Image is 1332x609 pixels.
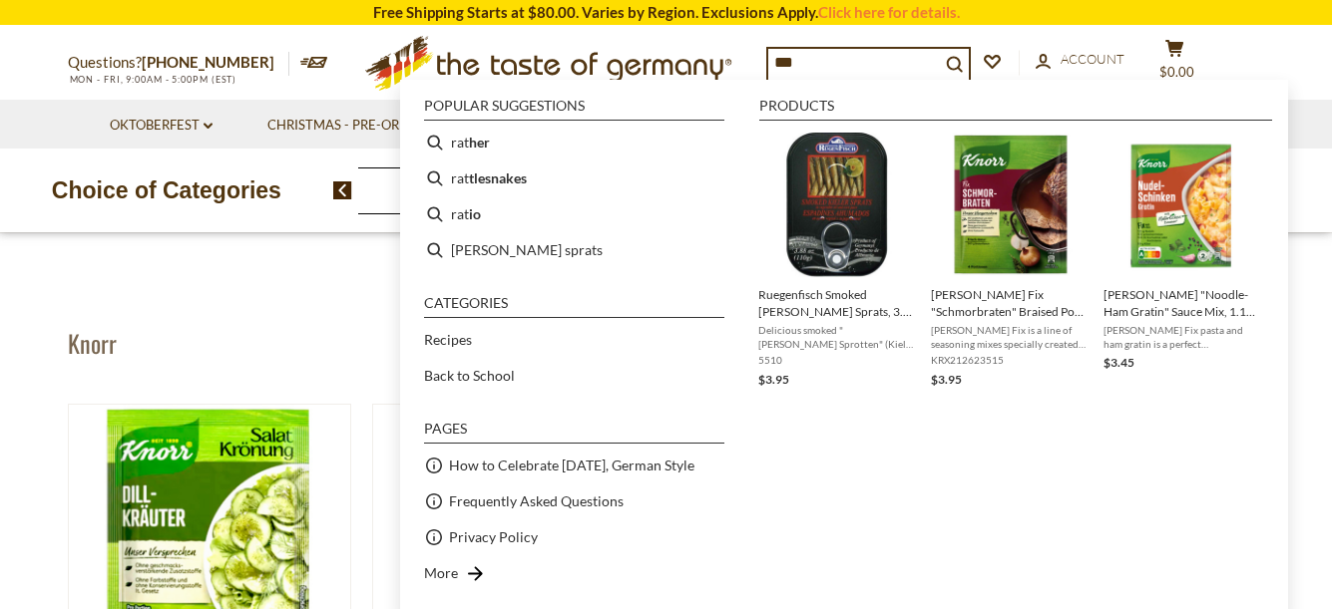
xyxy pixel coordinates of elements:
li: Privacy Policy [416,519,732,555]
img: Knorr Noddle-Ham Gratin Sauce Mix [1110,133,1254,277]
span: 5510 [758,353,915,367]
img: previous arrow [333,181,352,199]
span: [PERSON_NAME] "Noodle-Ham Gratin" Sauce Mix, 1.1 oz [1104,286,1260,320]
a: Click here for details. [818,3,960,21]
span: Ruegenfisch Smoked [PERSON_NAME] Sprats, 3.9 oz. [758,286,915,320]
li: Recipes [416,322,732,358]
a: How to Celebrate [DATE], German Style [449,454,694,476]
a: Privacy Policy [449,525,538,548]
span: [PERSON_NAME] Fix is a line of seasoning mixes specially created to flavor specific dishes. With ... [931,323,1088,351]
li: ratio [416,196,732,232]
span: [PERSON_NAME] Fix "Schmorbraten" Braised Pork Roast Sauce Mix, 1 oz. [931,286,1088,320]
li: rattlesnakes [416,160,732,196]
li: Knorr "Noodle-Ham Gratin" Sauce Mix, 1.1 oz [1096,125,1268,398]
span: $3.95 [931,372,962,387]
span: MON - FRI, 9:00AM - 5:00PM (EST) [68,74,237,85]
li: Popular suggestions [424,99,724,121]
li: Ruegenfisch Smoked Kieler Sprats, 3.9 oz. [750,125,923,398]
b: her [469,131,490,153]
span: $3.45 [1104,355,1134,370]
b: tlesnakes [469,166,527,189]
a: Knorr Noddle-Ham Gratin Sauce Mix[PERSON_NAME] "Noodle-Ham Gratin" Sauce Mix, 1.1 oz[PERSON_NAME]... [1104,133,1260,390]
a: Account [1036,49,1124,71]
span: Account [1061,51,1124,67]
a: Knorr Braised Pork Sauce Mix[PERSON_NAME] Fix "Schmorbraten" Braised Pork Roast Sauce Mix, 1 oz.[... [931,133,1088,390]
span: $0.00 [1159,64,1194,80]
button: $0.00 [1145,39,1205,89]
a: Frequently Asked Questions [449,489,624,512]
a: [PHONE_NUMBER] [142,53,274,71]
b: io [469,202,481,225]
a: Christmas - PRE-ORDER [267,115,438,137]
span: Delicious smoked "[PERSON_NAME] Sprotten" (Kiel Sprats) are small Baltic Sea herrings packed in v... [758,323,915,351]
a: Oktoberfest [110,115,213,137]
img: Knorr Braised Pork Sauce Mix [937,133,1082,277]
span: [PERSON_NAME] Fix pasta and ham gratin is a perfect combination of carefully balanced spices, her... [1104,323,1260,351]
span: KRX212623515 [931,353,1088,367]
a: Back to School [424,364,515,387]
li: Frequently Asked Questions [416,483,732,519]
li: More [416,555,732,591]
a: Rugenfisch Smoked Kieler SpratsRuegenfisch Smoked [PERSON_NAME] Sprats, 3.9 oz.Delicious smoked "... [758,133,915,390]
img: Rugenfisch Smoked Kieler Sprats [764,133,909,277]
p: Questions? [68,50,289,76]
li: rather [416,125,732,160]
li: How to Celebrate [DATE], German Style [416,448,732,483]
li: Back to School [416,358,732,394]
li: Knorr Fix "Schmorbraten" Braised Pork Roast Sauce Mix, 1 oz. [923,125,1096,398]
li: Categories [424,296,724,318]
li: Pages [424,422,724,444]
span: $3.95 [758,372,789,387]
li: kieler sprats [416,232,732,268]
a: Recipes [424,328,472,351]
h1: Knorr [68,328,117,358]
li: Products [759,99,1272,121]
